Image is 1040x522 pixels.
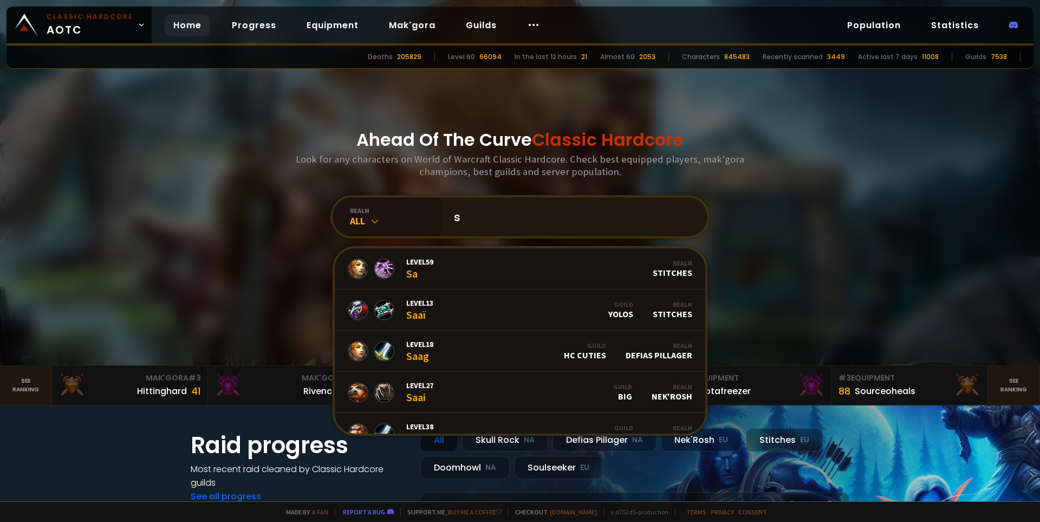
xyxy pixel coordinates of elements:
[855,384,915,398] div: Sourceoheals
[335,372,705,413] a: Level27SaaiGuildBIGRealmNek'Rosh
[763,52,823,62] div: Recently scanned
[608,424,633,443] div: Pulse
[406,381,433,404] div: Saai
[208,366,364,405] a: Mak'Gora#2Rivench100
[406,298,433,321] div: Saaï
[580,462,589,473] small: EU
[420,428,458,452] div: All
[832,366,988,405] a: #3Equipment88Sourceoheals
[188,372,201,383] span: # 3
[343,508,385,516] a: Report a bug
[603,508,668,516] span: v. d752d5 - production
[406,339,433,363] div: Saag
[711,508,734,516] a: Privacy
[406,422,433,445] div: Saab
[165,14,210,36] a: Home
[608,424,633,432] div: Guild
[653,259,692,278] div: Stitches
[564,341,606,350] div: Guild
[515,52,577,62] div: In the last 12 hours
[223,14,285,36] a: Progress
[965,52,986,62] div: Guilds
[652,383,692,402] div: Nek'Rosh
[676,366,832,405] a: #2Equipment88Notafreezer
[652,383,692,391] div: Realm
[406,257,433,267] span: Level 59
[508,508,597,516] span: Checkout
[608,300,633,308] div: Guild
[58,372,201,384] div: Mak'Gora
[52,366,208,405] a: Mak'Gora#3Hittinghard41
[626,341,692,350] div: Realm
[686,508,706,516] a: Terms
[406,339,433,349] span: Level 18
[447,197,694,236] input: Search a character...
[613,383,632,391] div: Guild
[858,52,918,62] div: Active last 7 days
[532,127,684,152] span: Classic Hardcore
[137,384,187,398] div: Hittinghard
[838,372,981,384] div: Equipment
[356,127,684,153] h1: Ahead Of The Curve
[838,14,909,36] a: Population
[838,384,850,398] div: 88
[922,52,939,62] div: 11008
[564,341,606,360] div: HC Cuties
[335,413,705,454] a: Level38SaabGuildPulseRealmStitches
[279,508,328,516] span: Made by
[191,490,261,502] a: See all progress
[406,298,433,308] span: Level 13
[191,462,407,489] h4: Most recent raid cleaned by Classic Hardcore guilds
[368,52,393,62] div: Deaths
[600,52,635,62] div: Almost 60
[350,215,441,227] div: All
[838,372,851,383] span: # 3
[448,508,502,516] a: Buy me a coffee
[214,372,357,384] div: Mak'Gora
[298,14,367,36] a: Equipment
[335,289,705,331] a: Level13SaaïGuildYOLOSRealmStitches
[524,435,535,446] small: NA
[653,300,692,319] div: Stitches
[400,508,502,516] span: Support me,
[448,52,475,62] div: Level 60
[335,331,705,372] a: Level18SaagGuildHC CutiesRealmDefias Pillager
[406,257,433,280] div: Sa
[988,366,1040,405] a: Seeranking
[514,456,603,479] div: Soulseeker
[800,435,809,446] small: EU
[457,14,505,36] a: Guilds
[420,492,849,521] a: [DATE]zgpetri on godDefias Pillager8 /90
[47,12,133,22] small: Classic Hardcore
[350,207,441,215] div: realm
[397,52,421,62] div: 205829
[191,384,201,398] div: 41
[380,14,444,36] a: Mak'gora
[653,424,692,443] div: Stitches
[485,462,496,473] small: NA
[653,259,692,267] div: Realm
[682,52,720,62] div: Characters
[291,153,749,178] h3: Look for any characters on World of Warcraft Classic Hardcore. Check best equipped players, mak'g...
[406,422,433,431] span: Level 38
[699,384,751,398] div: Notafreezer
[462,428,548,452] div: Skull Rock
[406,381,433,390] span: Level 27
[6,7,152,43] a: Classic HardcoreAOTC
[335,248,705,289] a: Level59SaRealmStitches
[661,428,742,452] div: Nek'Rosh
[632,435,643,446] small: NA
[746,428,823,452] div: Stitches
[550,508,597,516] a: [DOMAIN_NAME]
[827,52,845,62] div: 3449
[613,383,632,402] div: BIG
[479,52,502,62] div: 66094
[191,428,407,462] h1: Raid progress
[420,456,510,479] div: Doomhowl
[719,435,728,446] small: EU
[608,300,633,319] div: YOLOS
[738,508,767,516] a: Consent
[682,372,825,384] div: Equipment
[552,428,656,452] div: Defias Pillager
[639,52,655,62] div: 2053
